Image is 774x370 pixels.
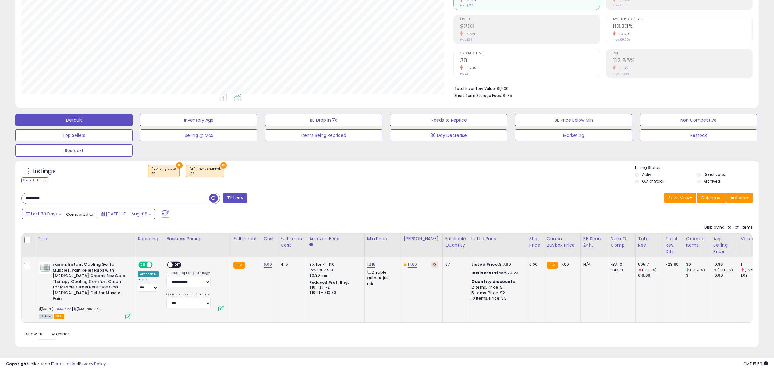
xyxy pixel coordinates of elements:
small: Prev: $620 [460,4,474,7]
div: Num of Comp. [611,236,633,248]
small: FBA [547,262,558,269]
div: 1.03 [741,273,765,278]
label: Out of Stock [642,179,664,184]
button: Items Being Repriced [265,129,382,141]
div: Avg Selling Price [713,236,736,255]
label: Quantity Discount Strategy: [166,292,211,297]
div: $20.23 [471,270,522,276]
button: Non Competitive [640,114,757,126]
span: Avg. Buybox Share [613,18,752,21]
div: seller snap | | [6,361,106,367]
div: Preset: [138,278,159,292]
button: BB Price Below Min [515,114,632,126]
div: Disable auto adjust min [367,269,396,286]
small: Prev: 100.00% [613,38,630,41]
div: 30 [686,262,711,267]
div: Business Pricing [166,236,228,242]
h5: Listings [32,167,56,176]
small: -4.73% [463,32,476,36]
b: numm. Instant Cooling Gel for Muscles, Pain Relief Rubs with [MEDICAL_DATA] Cream, 8oz Cold Thera... [53,262,127,303]
h2: $203 [460,23,600,31]
small: (-0.65%) [717,268,733,272]
b: Reduced Prof. Rng. [309,280,349,285]
h2: 30 [460,57,600,65]
a: Privacy Policy [79,361,106,367]
div: on [151,171,176,175]
small: -1.56% [616,66,628,70]
small: FBA [233,262,245,269]
span: [DATE]-10 - Aug-08 [106,211,147,217]
b: Business Price: [471,270,505,276]
div: Ship Price [529,236,541,248]
span: ON [139,262,147,268]
div: 1 [741,262,765,267]
small: (-3.87%) [642,268,657,272]
a: B0BM3JYVVP [51,306,73,311]
div: 15% for > $10 [309,267,360,273]
div: Fulfillment [233,236,258,242]
strong: Copyright [6,361,28,367]
li: $1,500 [454,84,748,92]
div: Fulfillment Cost [281,236,304,248]
label: Active [642,172,653,177]
button: Last 30 Days [22,209,65,219]
small: Prev: 114.65% [613,72,629,76]
div: Amazon Fees [309,236,362,242]
div: 10 Items, Price: $3 [471,296,522,301]
small: Prev: $213 [460,38,473,41]
small: Prev: 31 [460,72,470,76]
button: Columns [697,193,726,203]
button: Needs to Reprice [390,114,507,126]
small: (-3.23%) [690,268,705,272]
div: FBM: 0 [611,267,631,273]
h2: 83.33% [613,23,752,31]
span: Last 30 Days [31,211,58,217]
span: Compared to: [66,212,94,217]
label: Deactivated [704,172,726,177]
button: Filters [223,193,247,203]
div: -23.99 [666,262,679,267]
button: Restock [640,129,757,141]
span: FBA [54,314,64,319]
span: $1.35 [503,93,512,98]
div: 0.00 [529,262,539,267]
button: Restock1 [15,144,133,157]
div: Displaying 1 to 1 of 1 items [704,225,753,230]
div: Listed Price [471,236,524,242]
button: × [220,162,227,169]
div: 31 [686,273,711,278]
div: $17.99 [471,262,522,267]
div: $0.30 min [309,273,360,278]
a: Terms of Use [52,361,78,367]
div: 5 Items, Price: $2 [471,290,522,296]
button: Default [15,114,133,126]
div: Ordered Items [686,236,708,248]
div: Velocity [741,236,763,242]
button: Inventory Age [140,114,257,126]
div: Current Buybox Price [547,236,578,248]
b: Listed Price: [471,261,499,267]
div: [PERSON_NAME] [404,236,440,242]
button: BB Drop in 7d [265,114,382,126]
img: 31Yv6VCirkL._SL40_.jpg [39,262,51,274]
div: 19.86 [713,262,738,267]
div: 19.99 [713,273,738,278]
span: OFF [173,262,183,268]
div: Min Price [367,236,399,242]
a: 17.99 [408,261,417,268]
div: Title [37,236,133,242]
button: Top Sellers [15,129,133,141]
div: Repricing [138,236,161,242]
b: Short Term Storage Fees: [454,93,502,98]
small: -3.23% [463,66,476,70]
div: Amazon AI [138,271,159,277]
button: Actions [726,193,753,203]
div: Total Rev. Diff. [666,236,681,255]
div: fba [189,171,221,175]
div: 8% for <= $10 [309,262,360,267]
div: N/A [583,262,603,267]
span: ROI [613,52,752,55]
div: Cost [264,236,275,242]
a: 6.00 [264,261,272,268]
div: Clear All Filters [21,177,48,183]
